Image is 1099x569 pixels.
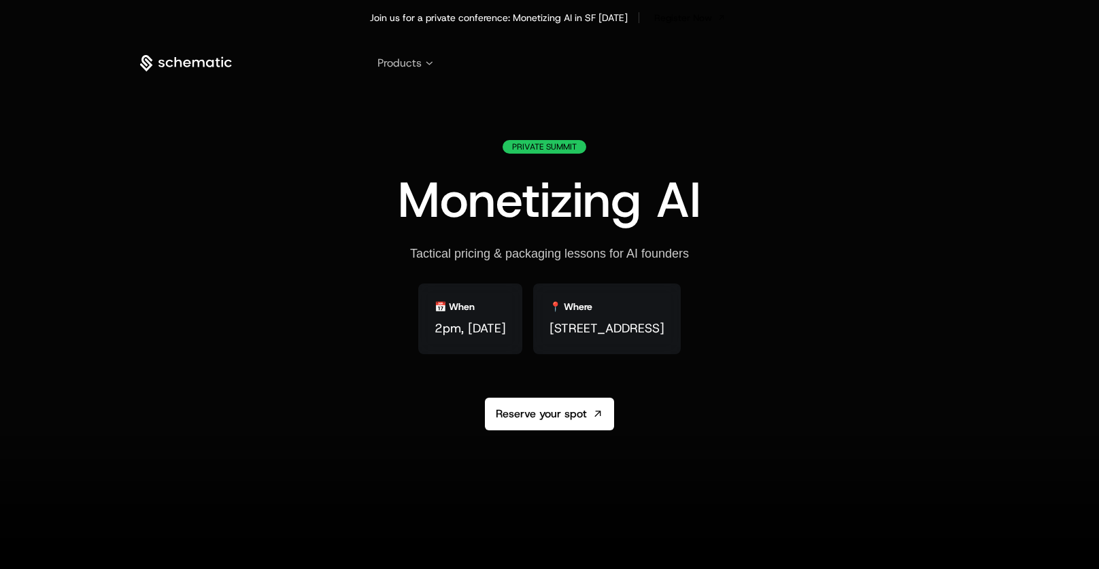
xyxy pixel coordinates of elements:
[398,167,701,232] span: Monetizing AI
[410,246,689,262] div: Tactical pricing & packaging lessons for AI founders
[650,8,730,27] a: [object Object]
[435,300,475,313] div: 📅 When
[549,300,592,313] div: 📍 Where
[654,11,712,24] span: Register Now
[370,11,628,24] div: Join us for a private conference: Monetizing AI in SF [DATE]
[435,319,506,338] span: 2pm, [DATE]
[377,55,422,71] span: Products
[503,140,586,154] div: Private Summit
[549,319,664,338] span: [STREET_ADDRESS]
[485,398,614,430] a: Reserve your spot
